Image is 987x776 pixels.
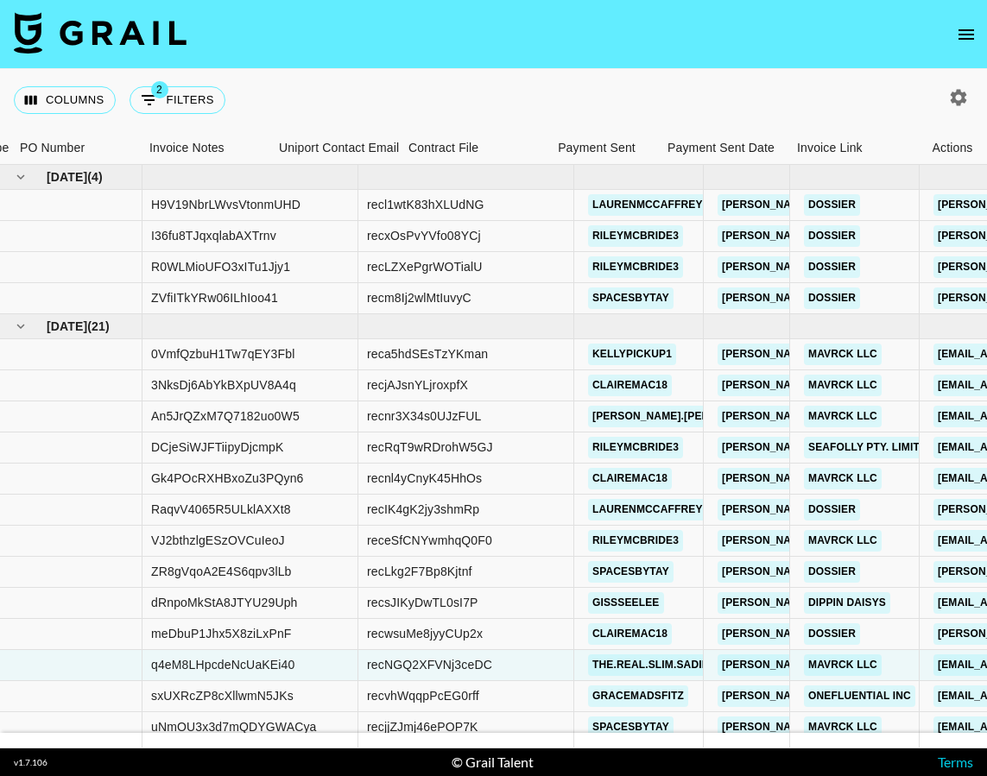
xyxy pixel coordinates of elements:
[804,194,860,216] a: Dossier
[47,168,87,186] span: [DATE]
[804,716,882,738] a: Mavrck LLC
[588,194,707,216] a: laurenmccaffrey
[804,561,860,583] a: Dossier
[588,592,664,614] a: gissseelee
[804,654,882,676] a: Mavrck LLC
[367,501,479,518] div: recIK4gK2jy3shmRp
[367,438,493,456] div: recRqT9wRDrohW5GJ
[151,501,291,518] div: RaqvV4065R5ULklAXXt8
[367,407,482,425] div: recnr3X34s0UJzFUL
[588,287,674,309] a: spacesbytay
[667,131,775,165] div: Payment Sent Date
[47,318,87,335] span: [DATE]
[130,86,225,114] button: Show filters
[149,131,225,165] div: Invoice Notes
[151,196,301,213] div: H9V19NbrLWvsVtonmUHD
[9,165,33,189] button: hide children
[452,754,534,771] div: © Grail Talent
[367,563,472,580] div: recLkg2F7Bp8Kjtnf
[797,131,863,165] div: Invoice Link
[367,345,488,363] div: reca5hdSEsTzYKman
[529,131,659,165] div: Payment Sent
[151,345,294,363] div: 0VmfQzbuH1Tw7qEY3Fbl
[588,256,683,278] a: rileymcbride3
[151,563,292,580] div: ZR8gVqoA2E4S6qpv3lLb
[588,654,727,676] a: the.real.slim.sadieee
[151,227,276,244] div: I36fu8TJqxqlabAXTrnv
[151,470,304,487] div: Gk4POcRXHBxoZu3PQyn6
[151,407,300,425] div: An5JrQZxM7Q7182uo0W5
[804,592,890,614] a: Dippin Daisys
[804,287,860,309] a: Dossier
[788,131,918,165] div: Invoice Link
[367,532,492,549] div: receSfCNYwmhqQ0F0
[367,625,483,642] div: recwsuMe8jyyCUp2x
[151,718,317,735] div: uNmOU3x3d7mQDYGWACya
[367,718,478,735] div: recjjZJmj46ePOP7K
[804,375,882,396] a: Mavrck LLC
[400,131,529,165] div: Contract File
[588,716,674,738] a: spacesbytay
[588,468,672,489] a: clairemac18
[804,623,860,645] a: Dossier
[804,437,939,458] a: SEAFOLLY PTY. LIMITED
[270,131,400,165] div: Uniport Contact Email
[367,594,478,611] div: recsJIKyDwTL0sI7P
[588,225,683,247] a: rileymcbride3
[558,131,636,165] div: Payment Sent
[804,406,882,427] a: Mavrck LLC
[588,561,674,583] a: spacesbytay
[367,289,471,306] div: recm8Ij2wlMtIuvyC
[804,685,915,707] a: OneFluential Inc
[367,227,481,244] div: recxOsPvYVfo08YCj
[141,131,270,165] div: Invoice Notes
[151,258,290,275] div: R0WLMioUFO3xITu1Jjy1
[588,623,672,645] a: clairemac18
[151,438,283,456] div: DCjeSiWJFTiipyDjcmpK
[367,376,468,394] div: recjAJsnYLjroxpfX
[9,314,33,338] button: hide children
[804,344,882,365] a: Mavrck LLC
[804,468,882,489] a: Mavrck LLC
[20,131,85,165] div: PO Number
[588,406,777,427] a: [PERSON_NAME].[PERSON_NAME]
[588,530,683,552] a: rileymcbride3
[151,376,296,394] div: 3NksDj6AbYkBXpUV8A4q
[151,594,298,611] div: dRnpoMkStA8JTYU29Uph
[367,656,492,673] div: recNGQ2XFVNj3ceDC
[804,530,882,552] a: Mavrck LLC
[279,131,399,165] div: Uniport Contact Email
[151,81,168,98] span: 2
[87,318,110,335] span: ( 21 )
[151,687,294,704] div: sxUXRcZP8cXllwmN5JKs
[367,687,479,704] div: recvhWqqpPcEG0rff
[151,625,292,642] div: meDbuP1Jhx5X8ziLxPnF
[659,131,788,165] div: Payment Sent Date
[933,131,973,165] div: Actions
[367,196,484,213] div: recl1wtK83hXLUdNG
[408,131,478,165] div: Contract File
[588,375,672,396] a: clairemac18
[151,289,278,306] div: ZVfiITkYRw06ILhIoo41
[949,17,984,52] button: open drawer
[14,86,116,114] button: Select columns
[804,499,860,520] a: Dossier
[367,470,482,487] div: recnl4yCnyK45HhOs
[804,225,860,247] a: Dossier
[918,131,987,165] div: Actions
[588,499,707,520] a: laurenmccaffrey
[804,256,860,278] a: Dossier
[588,685,688,707] a: gracemadsfitz
[151,656,294,673] div: q4eM8LHpcdeNcUaKEi40
[14,12,187,54] img: Grail Talent
[87,168,103,186] span: ( 4 )
[11,131,141,165] div: PO Number
[588,344,676,365] a: kellypickup1
[938,754,973,770] a: Terms
[151,532,285,549] div: VJ2bthzlgESzOVCuIeoJ
[14,757,47,768] div: v 1.7.106
[588,437,683,458] a: rileymcbride3
[367,258,483,275] div: recLZXePgrWOTialU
